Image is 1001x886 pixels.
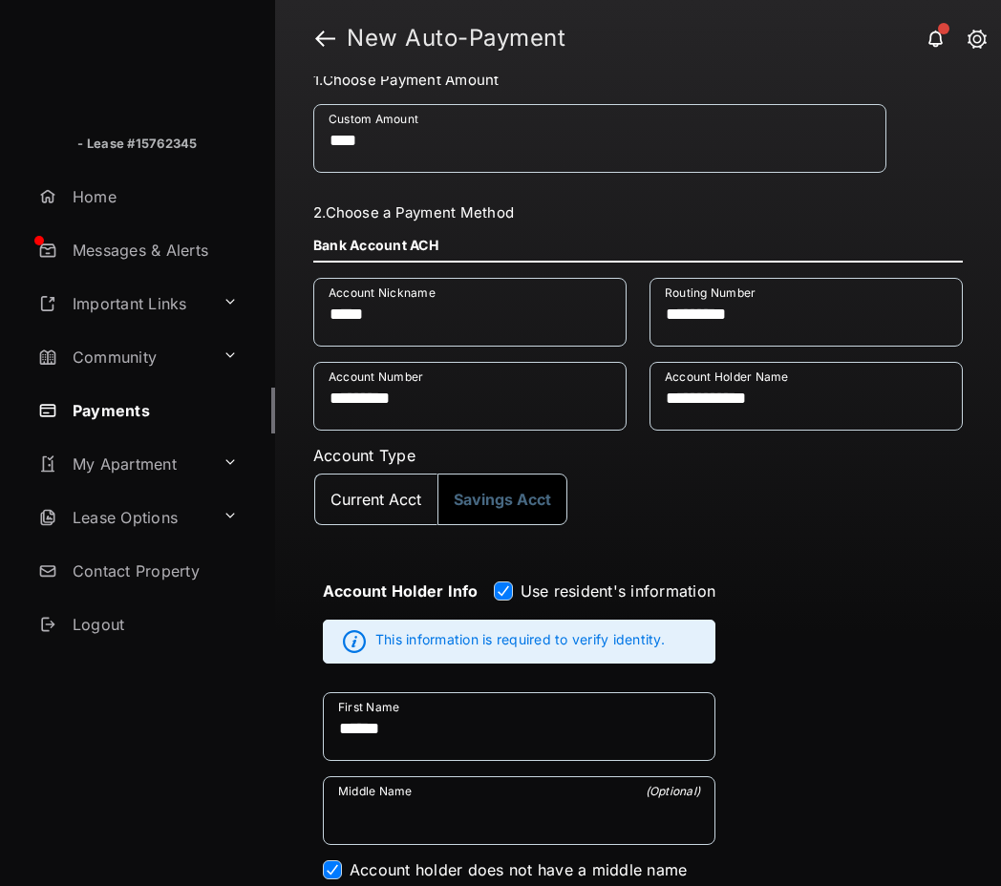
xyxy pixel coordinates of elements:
h3: 1. Choose Payment Amount [313,71,963,89]
label: Account holder does not have a middle name [350,860,687,879]
a: Logout [31,601,275,647]
strong: Account Holder Info [323,581,479,635]
h3: 2. Choose a Payment Method [313,203,963,221]
button: Savings Acct [437,474,567,525]
label: Use resident's information [521,581,715,601]
h4: Bank Account ACH [313,237,438,253]
a: My Apartment [31,441,215,487]
a: Lease Options [31,495,215,540]
p: - Lease #15762345 [77,135,197,154]
a: Home [31,174,275,220]
a: Messages & Alerts [31,227,275,273]
button: Current Acct [314,474,437,525]
label: Account Type [313,446,627,465]
a: Payments [31,388,275,433]
strong: New Auto-Payment [347,27,565,50]
a: Contact Property [31,548,275,594]
span: This information is required to verify identity. [375,630,665,653]
a: Important Links [31,281,215,327]
a: Community [31,334,215,380]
